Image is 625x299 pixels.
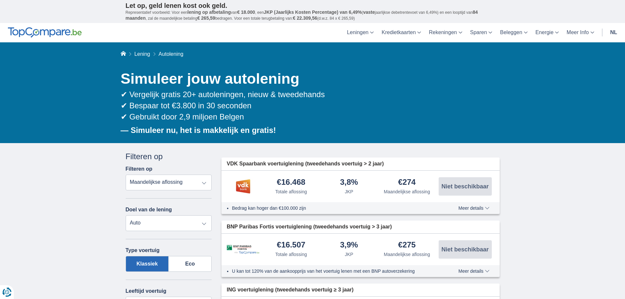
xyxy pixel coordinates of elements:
span: Niet beschikbaar [441,246,489,252]
span: € 22.309,56 [293,15,317,21]
span: Autolening [158,51,183,57]
a: nl [606,23,621,42]
div: €275 [398,241,416,250]
img: product.pl.alt VDK bank [227,178,260,195]
span: € 18.000 [237,10,255,15]
span: lening op afbetaling [187,10,231,15]
span: Meer details [458,269,489,273]
span: Niet beschikbaar [441,183,489,189]
span: vaste [363,10,375,15]
p: Let op, geld lenen kost ook geld. [126,2,500,10]
button: Meer details [453,268,494,274]
img: product.pl.alt BNP Paribas Fortis [227,245,260,254]
span: ING voertuiglening (tweedehands voertuig ≥ 3 jaar) [227,286,354,294]
a: Energie [531,23,563,42]
a: Home [121,51,126,57]
span: Meer details [458,206,489,210]
span: BNP Paribas Fortis voertuiglening (tweedehands voertuig > 3 jaar) [227,223,392,231]
div: JKP [345,251,353,258]
a: Kredietkaarten [378,23,425,42]
div: ✔ Vergelijk gratis 20+ autoleningen, nieuw & tweedehands ✔ Bespaar tot €3.800 in 30 seconden ✔ Ge... [121,89,500,123]
div: 3,8% [340,178,358,187]
button: Meer details [453,205,494,211]
a: Sparen [466,23,496,42]
b: — Simuleer nu, het is makkelijk en gratis! [121,126,276,135]
label: Type voertuig [126,247,160,253]
a: Beleggen [496,23,531,42]
label: Eco [169,256,212,272]
a: Lening [134,51,150,57]
a: Meer Info [563,23,598,42]
div: €16.507 [277,241,305,250]
span: 84 maanden [126,10,478,21]
span: € 265,59 [197,15,215,21]
div: JKP [345,188,353,195]
a: Leningen [343,23,378,42]
div: Filteren op [126,151,212,162]
button: Niet beschikbaar [439,177,492,196]
span: JKP (Jaarlijks Kosten Percentage) van 6,49% [264,10,362,15]
li: Bedrag kan hoger dan €100.000 zijn [232,205,434,211]
div: Totale aflossing [275,188,307,195]
label: Leeftijd voertuig [126,288,166,294]
div: 3,9% [340,241,358,250]
label: Filteren op [126,166,153,172]
div: €274 [398,178,416,187]
li: U kan tot 120% van de aankoopprijs van het voertuig lenen met een BNP autoverzekering [232,268,434,274]
div: Totale aflossing [275,251,307,258]
h1: Simuleer jouw autolening [121,69,500,89]
div: €16.468 [277,178,305,187]
p: Representatief voorbeeld: Voor een van , een ( jaarlijkse debetrentevoet van 6,49%) en een loopti... [126,10,500,21]
div: Maandelijkse aflossing [384,188,430,195]
label: Doel van de lening [126,207,172,213]
img: TopCompare [8,27,82,38]
span: VDK Spaarbank voertuiglening (tweedehands voertuig > 2 jaar) [227,160,384,168]
a: Rekeningen [425,23,466,42]
label: Klassiek [126,256,169,272]
button: Niet beschikbaar [439,240,492,259]
div: Maandelijkse aflossing [384,251,430,258]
